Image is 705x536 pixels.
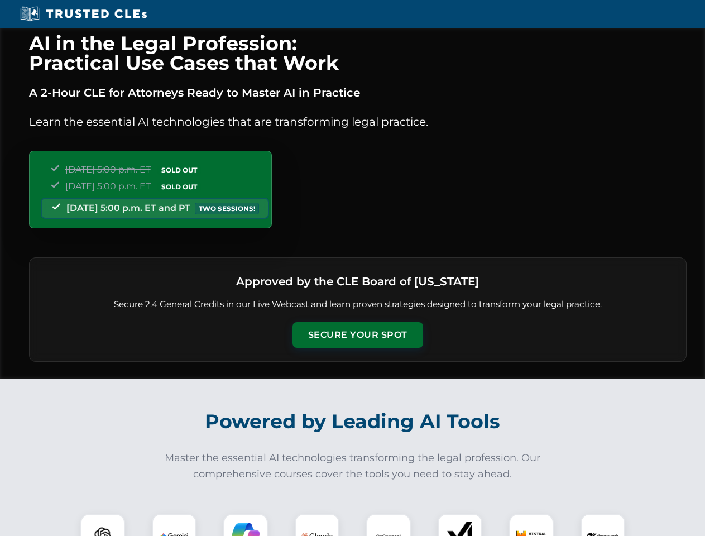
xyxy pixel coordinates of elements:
[43,298,673,311] p: Secure 2.4 General Credits in our Live Webcast and learn proven strategies designed to transform ...
[17,6,150,22] img: Trusted CLEs
[29,113,687,131] p: Learn the essential AI technologies that are transforming legal practice.
[236,271,479,291] h3: Approved by the CLE Board of [US_STATE]
[157,164,201,176] span: SOLD OUT
[44,402,662,441] h2: Powered by Leading AI Tools
[65,181,151,192] span: [DATE] 5:00 p.m. ET
[29,84,687,102] p: A 2-Hour CLE for Attorneys Ready to Master AI in Practice
[29,33,687,73] h1: AI in the Legal Profession: Practical Use Cases that Work
[157,450,548,482] p: Master the essential AI technologies transforming the legal profession. Our comprehensive courses...
[292,322,423,348] button: Secure Your Spot
[65,164,151,175] span: [DATE] 5:00 p.m. ET
[157,181,201,193] span: SOLD OUT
